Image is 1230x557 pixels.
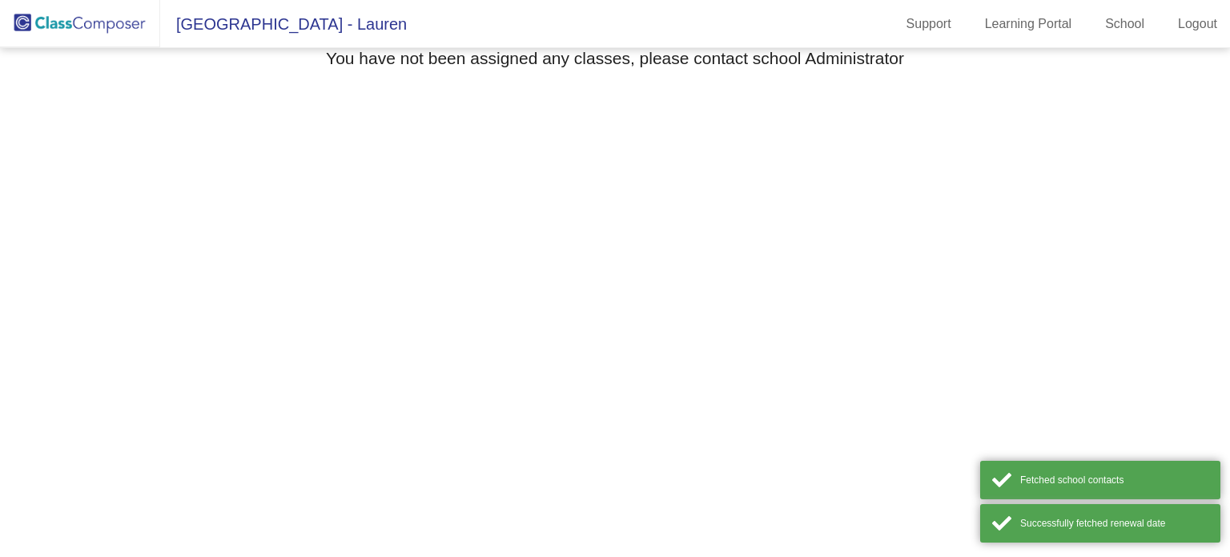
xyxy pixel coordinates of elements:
[1020,516,1208,531] div: Successfully fetched renewal date
[1165,11,1230,37] a: Logout
[972,11,1085,37] a: Learning Portal
[1020,473,1208,487] div: Fetched school contacts
[1092,11,1157,37] a: School
[894,11,964,37] a: Support
[160,11,407,37] span: [GEOGRAPHIC_DATA] - Lauren
[326,48,904,68] h3: You have not been assigned any classes, please contact school Administrator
